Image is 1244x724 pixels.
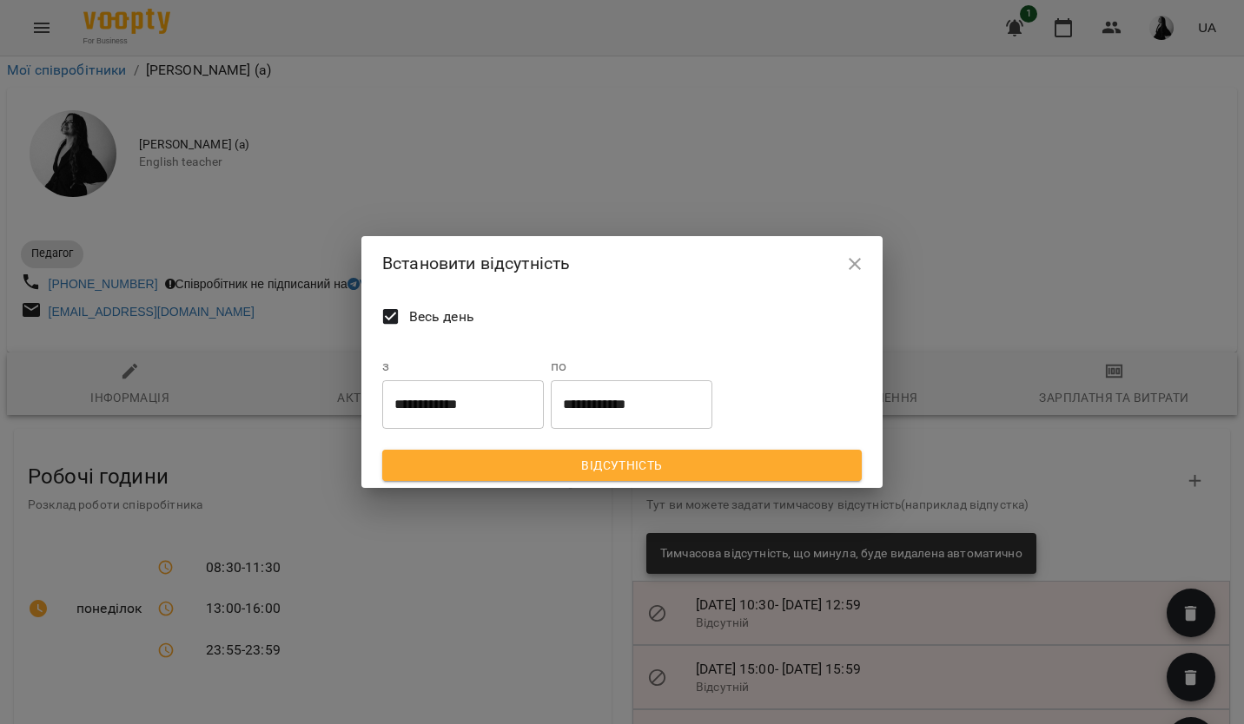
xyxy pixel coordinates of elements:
[396,455,848,476] span: Відсутність
[382,450,862,481] button: Відсутність
[382,250,862,277] h2: Встановити відсутність
[551,359,712,373] label: по
[409,306,474,327] span: Весь день
[382,359,544,373] label: з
